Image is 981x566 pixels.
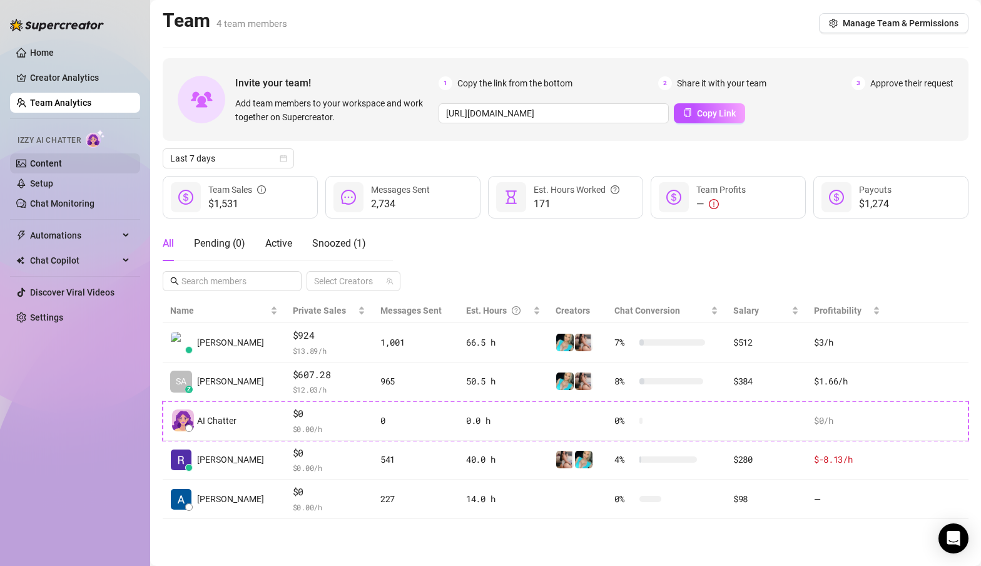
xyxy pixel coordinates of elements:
[733,336,799,349] div: $512
[380,492,451,506] div: 227
[341,190,356,205] span: message
[171,450,191,470] img: Rose Cazares
[614,453,634,466] span: 4 %
[380,336,451,349] div: 1,001
[575,451,592,468] img: Emily
[171,332,191,352] img: Andrea Lozano
[814,374,880,388] div: $1.66 /h
[674,103,745,123] button: Copy Link
[380,306,442,316] span: Messages Sent
[439,76,452,90] span: 1
[30,68,130,88] a: Creator Analytics
[178,190,193,205] span: dollar-circle
[176,374,186,388] span: SA
[733,453,799,466] div: $280
[293,423,365,435] span: $ 0.00 /h
[814,306,862,316] span: Profitability
[18,135,81,147] span: Izzy AI Chatter
[696,197,746,212] div: —
[170,304,268,317] span: Name
[293,306,346,316] span: Private Sales
[257,183,266,197] span: info-circle
[829,19,838,28] span: setting
[534,183,619,197] div: Est. Hours Worked
[185,386,193,393] div: z
[534,197,619,212] span: 171
[197,453,264,466] span: [PERSON_NAME]
[614,374,634,388] span: 8 %
[829,190,844,205] span: dollar-circle
[614,336,634,349] span: 7 %
[380,374,451,388] div: 965
[466,492,541,506] div: 14.0 h
[556,373,574,390] img: Emily
[235,75,439,91] span: Invite your team!
[870,76,953,90] span: Approve their request
[30,98,91,108] a: Team Analytics
[30,225,119,245] span: Automations
[512,304,521,317] span: question-circle
[163,299,285,323] th: Name
[30,287,114,297] a: Discover Viral Videos
[30,312,63,322] a: Settings
[611,183,619,197] span: question-circle
[194,236,245,251] div: Pending ( 0 )
[30,48,54,58] a: Home
[859,185,892,195] span: Payouts
[197,492,264,506] span: [PERSON_NAME]
[30,158,62,168] a: Content
[293,406,365,421] span: $0
[293,328,365,343] span: $924
[30,178,53,188] a: Setup
[371,197,430,212] span: 2,734
[293,501,365,513] span: $ 0.00 /h
[696,185,746,195] span: Team Profits
[208,197,266,212] span: $1,531
[814,453,880,466] div: $-8.13 /h
[733,492,799,506] div: $98
[614,306,680,316] span: Chat Conversion
[466,414,541,428] div: 0.0 h
[16,230,26,240] span: thunderbolt
[666,190,681,205] span: dollar-circle
[163,9,287,33] h2: Team
[466,374,541,388] div: 50.5 h
[172,409,194,431] img: izzy-ai-chatter-avatar-DDCN_rTZ.svg
[86,130,105,148] img: AI Chatter
[386,277,394,285] span: team
[843,18,958,28] span: Manage Team & Permissions
[733,306,759,316] span: Salary
[380,414,451,428] div: 0
[806,480,888,519] td: —
[677,76,766,90] span: Share it with your team
[575,373,592,390] img: Mishamai
[197,414,236,428] span: AI Chatter
[163,236,174,251] div: All
[293,461,365,474] span: $ 0.00 /h
[819,13,968,33] button: Manage Team & Permissions
[16,256,24,265] img: Chat Copilot
[293,368,365,383] span: $607.28
[709,199,719,209] span: exclamation-circle
[938,523,968,553] div: Open Intercom Messenger
[466,336,541,349] div: 66.5 h
[280,155,287,162] span: calendar
[371,185,430,195] span: Messages Sent
[208,183,266,197] div: Team Sales
[293,383,365,396] span: $ 12.03 /h
[380,453,451,466] div: 541
[575,334,592,351] img: Mishamai
[548,299,607,323] th: Creators
[197,374,264,388] span: [PERSON_NAME]
[10,19,104,31] img: logo-BBDzfeDw.svg
[30,250,119,270] span: Chat Copilot
[171,489,191,510] img: AMANDA LOZANO
[851,76,865,90] span: 3
[814,414,880,428] div: $0 /h
[30,198,94,208] a: Chat Monitoring
[312,237,366,249] span: Snoozed ( 1 )
[859,197,892,212] span: $1,274
[466,453,541,466] div: 40.0 h
[293,344,365,357] span: $ 13.89 /h
[504,190,519,205] span: hourglass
